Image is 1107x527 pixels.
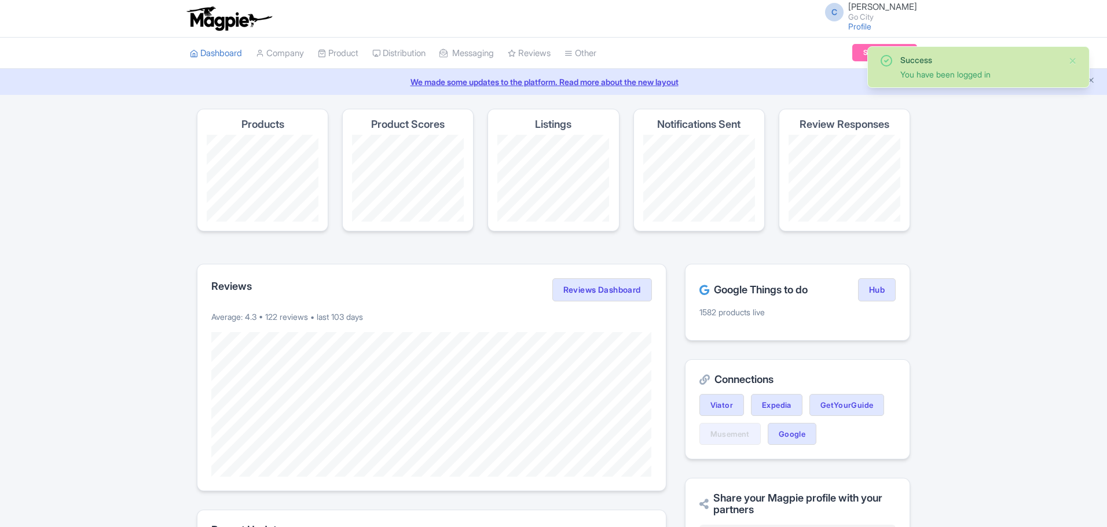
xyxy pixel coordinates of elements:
[699,394,744,416] a: Viator
[751,394,802,416] a: Expedia
[372,38,426,69] a: Distribution
[809,394,885,416] a: GetYourGuide
[535,119,571,130] h4: Listings
[241,119,284,130] h4: Products
[900,68,1059,80] div: You have been logged in
[508,38,551,69] a: Reviews
[184,6,274,31] img: logo-ab69f6fb50320c5b225c76a69d11143b.png
[818,2,917,21] a: C [PERSON_NAME] Go City
[800,119,889,130] h4: Review Responses
[371,119,445,130] h4: Product Scores
[1068,54,1077,68] button: Close
[256,38,304,69] a: Company
[552,278,652,301] a: Reviews Dashboard
[7,76,1100,88] a: We made some updates to the platform. Read more about the new layout
[852,44,917,61] a: Subscription
[1087,75,1095,88] button: Close announcement
[565,38,596,69] a: Other
[848,13,917,21] small: Go City
[657,119,741,130] h4: Notifications Sent
[190,38,242,69] a: Dashboard
[825,3,844,21] span: C
[439,38,494,69] a: Messaging
[318,38,358,69] a: Product
[211,281,252,292] h2: Reviews
[768,423,816,445] a: Google
[848,1,917,12] span: [PERSON_NAME]
[211,311,652,323] p: Average: 4.3 • 122 reviews • last 103 days
[858,278,896,301] a: Hub
[699,306,896,318] p: 1582 products live
[848,21,871,31] a: Profile
[699,374,896,385] h2: Connections
[699,284,808,296] h2: Google Things to do
[900,54,1059,66] div: Success
[699,423,761,445] a: Musement
[699,492,896,515] h2: Share your Magpie profile with your partners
